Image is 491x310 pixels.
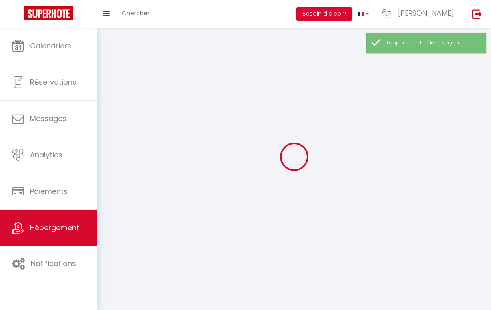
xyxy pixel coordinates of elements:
img: Super Booking [24,6,73,20]
span: Calendriers [30,41,71,51]
span: Analytics [30,150,62,160]
span: Chercher [122,9,149,17]
span: Notifications [31,258,76,268]
div: L'appartement a été mis à jour [387,39,478,47]
span: Messages [30,113,66,123]
span: [PERSON_NAME] [398,8,454,18]
span: Réservations [30,77,76,87]
button: Ouvrir le widget de chat LiveChat [6,3,30,27]
span: Paiements [30,186,68,196]
img: ... [381,7,393,19]
img: logout [472,9,482,19]
span: Hébergement [30,223,79,232]
button: Besoin d'aide ? [296,7,352,21]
